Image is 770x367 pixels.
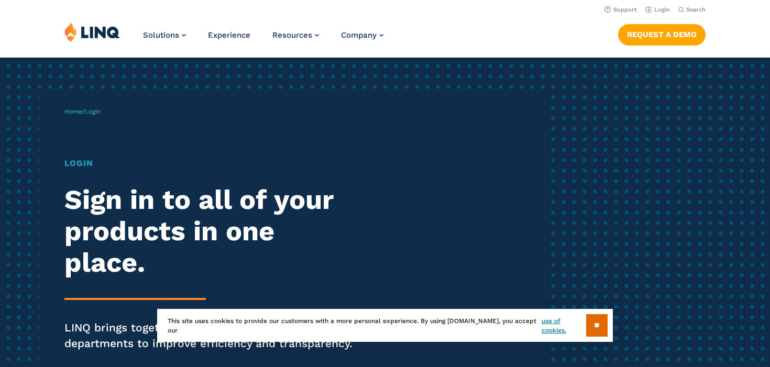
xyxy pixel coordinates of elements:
[645,6,670,13] a: Login
[618,22,706,45] nav: Button Navigation
[341,30,377,40] span: Company
[143,22,383,57] nav: Primary Navigation
[64,320,361,351] p: LINQ brings together students, parents and all your departments to improve efficiency and transpa...
[604,6,637,13] a: Support
[208,30,250,40] a: Experience
[341,30,383,40] a: Company
[272,30,312,40] span: Resources
[686,6,706,13] span: Search
[64,157,361,170] h1: Login
[64,22,120,42] img: LINQ | K‑12 Software
[542,316,586,335] a: use of cookies.
[618,24,706,45] a: Request a Demo
[85,108,101,115] span: Login
[64,184,361,278] h2: Sign in to all of your products in one place.
[143,30,179,40] span: Solutions
[678,6,706,14] button: Open Search Bar
[64,108,101,115] span: /
[64,108,82,115] a: Home
[272,30,319,40] a: Resources
[143,30,186,40] a: Solutions
[157,309,613,342] div: This site uses cookies to provide our customers with a more personal experience. By using [DOMAIN...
